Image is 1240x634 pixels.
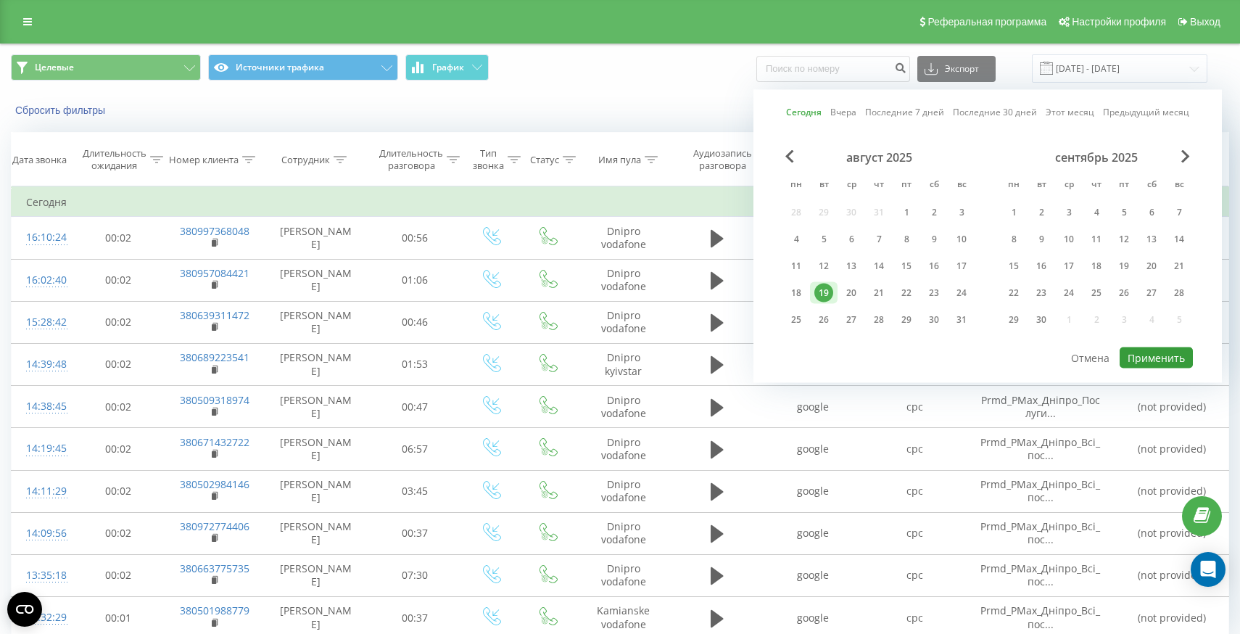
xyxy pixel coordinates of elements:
abbr: воскресенье [951,175,972,197]
td: Dnipro vodafone [575,554,673,596]
div: вт 26 авг. 2025 г. [810,309,838,331]
td: Dnipro vodafone [575,259,673,301]
div: пт 15 авг. 2025 г. [893,255,920,277]
div: 23 [1032,284,1051,302]
div: 8 [897,230,916,249]
abbr: воскресенье [1168,175,1190,197]
div: пн 18 авг. 2025 г. [782,282,810,304]
div: 17 [1059,257,1078,276]
td: 06:57 [368,428,463,470]
div: чт 21 авг. 2025 г. [865,282,893,304]
div: 12 [1115,230,1133,249]
div: пн 1 сент. 2025 г. [1000,202,1028,223]
div: 7 [869,230,888,249]
div: 21 [869,284,888,302]
td: google [763,386,864,428]
div: ср 24 сент. 2025 г. [1055,282,1083,304]
span: Prmd_PMax_Дніпро_Послуги... [981,393,1100,420]
td: Сегодня [12,188,1229,217]
div: 13 [1142,230,1161,249]
abbr: вторник [1030,175,1052,197]
td: cpc [864,386,965,428]
div: Длительность ожидания [83,147,146,172]
td: google [763,512,864,554]
span: Prmd_PMax_Дніпро_Всі_пос... [980,435,1100,462]
div: 14:38:45 [26,392,57,421]
td: google [763,428,864,470]
div: ср 27 авг. 2025 г. [838,309,865,331]
div: август 2025 [782,150,975,165]
td: [PERSON_NAME] [263,259,368,301]
div: ср 10 сент. 2025 г. [1055,229,1083,250]
abbr: понедельник [1003,175,1025,197]
div: 6 [842,230,861,249]
td: 00:02 [71,554,165,596]
td: cpc [864,554,965,596]
div: пт 19 сент. 2025 г. [1110,255,1138,277]
div: сб 6 сент. 2025 г. [1138,202,1165,223]
td: 07:30 [368,554,463,596]
div: 1 [1004,203,1023,222]
div: вс 10 авг. 2025 г. [948,229,975,250]
abbr: суббота [1141,175,1162,197]
div: Дата звонка [12,154,67,166]
div: пн 29 сент. 2025 г. [1000,309,1028,331]
div: 27 [842,310,861,329]
span: Prmd_PMax_Дніпро_Всі_пос... [980,561,1100,588]
div: чт 14 авг. 2025 г. [865,255,893,277]
div: вт 5 авг. 2025 г. [810,229,838,250]
div: 11 [1087,230,1106,249]
a: 380972774406 [180,519,249,533]
button: Целевые [11,54,201,81]
div: пн 15 сент. 2025 г. [1000,255,1028,277]
div: 11 [787,257,806,276]
div: 4 [1087,203,1106,222]
a: 380689223541 [180,350,249,364]
div: пт 5 сент. 2025 г. [1110,202,1138,223]
abbr: четверг [868,175,890,197]
abbr: суббота [923,175,945,197]
td: (not provided) [1115,428,1228,470]
button: Open CMP widget [7,592,42,627]
div: 18 [1087,257,1106,276]
div: вт 19 авг. 2025 г. [810,282,838,304]
div: 5 [814,230,833,249]
div: 9 [925,230,943,249]
div: сб 16 авг. 2025 г. [920,255,948,277]
div: сб 20 сент. 2025 г. [1138,255,1165,277]
td: [PERSON_NAME] [263,301,368,343]
div: 31 [952,310,971,329]
div: вс 14 сент. 2025 г. [1165,229,1193,250]
div: пт 1 авг. 2025 г. [893,202,920,223]
div: 25 [1087,284,1106,302]
input: Поиск по номеру [756,56,910,82]
div: чт 4 сент. 2025 г. [1083,202,1110,223]
div: сб 13 сент. 2025 г. [1138,229,1165,250]
div: 15:28:42 [26,308,57,337]
div: 22 [1004,284,1023,302]
div: 8 [1004,230,1023,249]
div: сентябрь 2025 [1000,150,1193,165]
div: ср 3 сент. 2025 г. [1055,202,1083,223]
div: 30 [925,310,943,329]
div: 13:35:18 [26,561,57,590]
div: вс 31 авг. 2025 г. [948,309,975,331]
div: сб 30 авг. 2025 г. [920,309,948,331]
div: Имя пула [598,154,641,166]
td: 00:02 [71,470,165,512]
a: 380502984146 [180,477,249,491]
td: [PERSON_NAME] [263,217,368,259]
td: 00:02 [71,301,165,343]
a: 380997368048 [180,224,249,238]
div: 12 [814,257,833,276]
td: [PERSON_NAME] [263,386,368,428]
button: Применить [1120,347,1193,369]
td: 00:02 [71,512,165,554]
div: 24 [1059,284,1078,302]
span: Prmd_PMax_Дніпро_Всі_пос... [980,519,1100,546]
div: 9 [1032,230,1051,249]
td: 00:02 [71,217,165,259]
div: 16:02:40 [26,266,57,295]
div: 14:11:29 [26,477,57,506]
a: Вчера [830,105,856,119]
